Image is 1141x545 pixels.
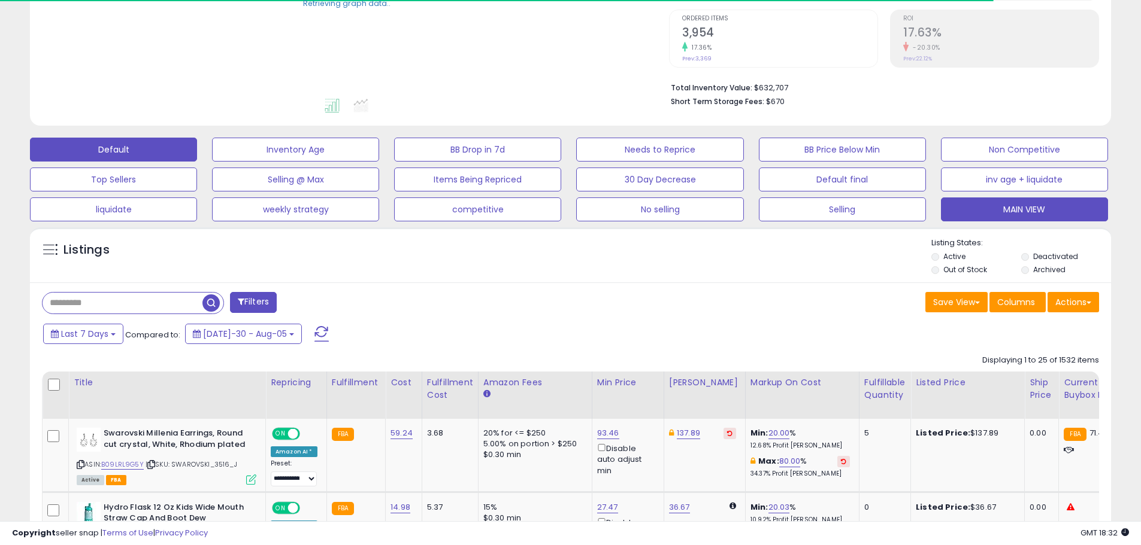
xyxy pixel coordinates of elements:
div: $36.67 [916,502,1015,513]
div: Disable auto adjust min [597,442,655,476]
div: Title [74,376,261,389]
button: Selling [759,197,926,221]
b: Listed Price: [916,427,970,439]
b: Max: [758,455,779,467]
span: ON [273,503,288,513]
a: 137.89 [677,427,700,439]
div: 0.00 [1030,428,1049,439]
b: Total Inventory Value: [671,83,752,93]
a: 27.47 [597,501,618,513]
span: Columns [997,296,1035,308]
div: Fulfillment Cost [427,376,473,401]
div: $0.30 min [483,449,583,460]
div: Displaying 1 to 25 of 1532 items [982,355,1099,366]
button: inv age + liquidate [941,168,1108,191]
div: [PERSON_NAME] [669,376,740,389]
h2: 3,954 [682,26,877,42]
span: OFF [298,429,317,439]
div: 0.00 [1030,502,1049,513]
span: | SKU: SWAROVSKI_3516_J [146,459,237,469]
button: Top Sellers [30,168,197,191]
button: Last 7 Days [43,324,123,344]
span: OFF [298,503,317,513]
span: All listings currently available for purchase on Amazon [77,475,104,485]
th: The percentage added to the cost of goods (COGS) that forms the calculator for Min & Max prices. [745,372,859,419]
button: Items Being Repriced [394,168,561,191]
a: 36.67 [669,501,690,513]
b: Min: [750,427,768,439]
a: B09LRL9G5Y [101,459,144,470]
div: Markup on Cost [750,376,854,389]
button: Needs to Reprice [576,138,743,162]
div: Fulfillable Quantity [864,376,906,401]
img: 31LM-WEInTL._SL40_.jpg [77,428,101,452]
div: seller snap | | [12,528,208,539]
b: Listed Price: [916,501,970,513]
span: ROI [903,16,1098,22]
div: 15% [483,502,583,513]
div: Fulfillment [332,376,380,389]
span: Last 7 Days [61,328,108,340]
button: liquidate [30,197,197,221]
button: 30 Day Decrease [576,168,743,191]
span: FBA [106,475,126,485]
button: competitive [394,197,561,221]
a: 80.00 [779,455,801,467]
small: Amazon Fees. [483,389,491,400]
button: MAIN VIEW [941,197,1108,221]
strong: Copyright [12,527,56,538]
h2: 17.63% [903,26,1098,42]
div: Cost [391,376,417,389]
small: FBA [332,428,354,441]
button: BB Price Below Min [759,138,926,162]
button: No selling [576,197,743,221]
li: $632,707 [671,80,1090,94]
button: Actions [1048,292,1099,312]
small: Prev: 3,369 [682,55,712,62]
span: Compared to: [125,329,180,340]
button: Default final [759,168,926,191]
div: Ship Price [1030,376,1054,401]
button: BB Drop in 7d [394,138,561,162]
b: Min: [750,501,768,513]
label: Active [943,251,966,261]
div: Amazon Fees [483,376,587,389]
div: 5.37 [427,502,469,513]
div: ASIN: [77,428,256,483]
div: Preset: [271,459,317,486]
div: $137.89 [916,428,1015,439]
div: % [750,428,850,450]
b: Short Term Storage Fees: [671,96,764,106]
p: 12.68% Profit [PERSON_NAME] [750,442,850,450]
p: Listing States: [931,238,1111,249]
a: 20.00 [768,427,790,439]
span: [DATE]-30 - Aug-05 [203,328,287,340]
button: [DATE]-30 - Aug-05 [185,324,302,344]
a: Terms of Use [102,527,153,538]
a: 59.24 [391,427,413,439]
a: 20.03 [768,501,790,513]
label: Deactivated [1033,251,1078,261]
span: $670 [766,96,785,107]
a: Privacy Policy [155,527,208,538]
h5: Listings [63,242,110,258]
img: 31pqqF36iCL._SL40_.jpg [77,502,101,526]
span: 2025-08-13 18:32 GMT [1081,527,1129,538]
button: Non Competitive [941,138,1108,162]
small: Prev: 22.12% [903,55,932,62]
small: FBA [1064,428,1086,441]
button: Filters [230,292,277,313]
button: Selling @ Max [212,168,379,191]
label: Archived [1033,264,1066,275]
b: Hydro Flask 12 Oz Kids Wide Mouth Straw Cap And Boot Dew [104,502,249,527]
small: -20.30% [909,43,940,52]
div: 3.68 [427,428,469,439]
button: Columns [989,292,1046,312]
a: 14.98 [391,501,410,513]
div: 0 [864,502,901,513]
p: 34.37% Profit [PERSON_NAME] [750,470,850,478]
label: Out of Stock [943,264,987,275]
div: Amazon AI * [271,446,317,457]
span: Ordered Items [682,16,877,22]
div: 5 [864,428,901,439]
